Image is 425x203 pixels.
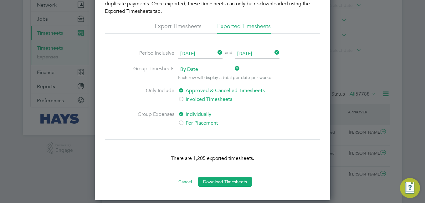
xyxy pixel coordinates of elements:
[178,87,283,94] label: Approved & Cancelled Timesheets
[155,22,202,34] li: Export Timesheets
[173,177,197,187] button: Cancel
[127,87,174,103] label: Only Include
[178,119,283,127] label: Per Placement
[105,155,320,162] p: There are 1,205 exported timesheets.
[400,178,420,198] button: Engage Resource Center
[235,49,279,59] input: Select one
[127,111,174,127] label: Group Expenses
[178,74,273,81] p: Each row will display a total per date per worker
[223,49,235,59] span: and
[178,49,223,59] input: Select one
[127,49,174,57] label: Period Inclusive
[127,65,174,79] label: Group Timesheets
[217,22,271,34] li: Exported Timesheets
[178,111,283,118] label: Individually
[178,65,240,74] span: By Date
[198,177,252,187] button: Download Timesheets
[178,96,283,103] label: Invoiced Timesheets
